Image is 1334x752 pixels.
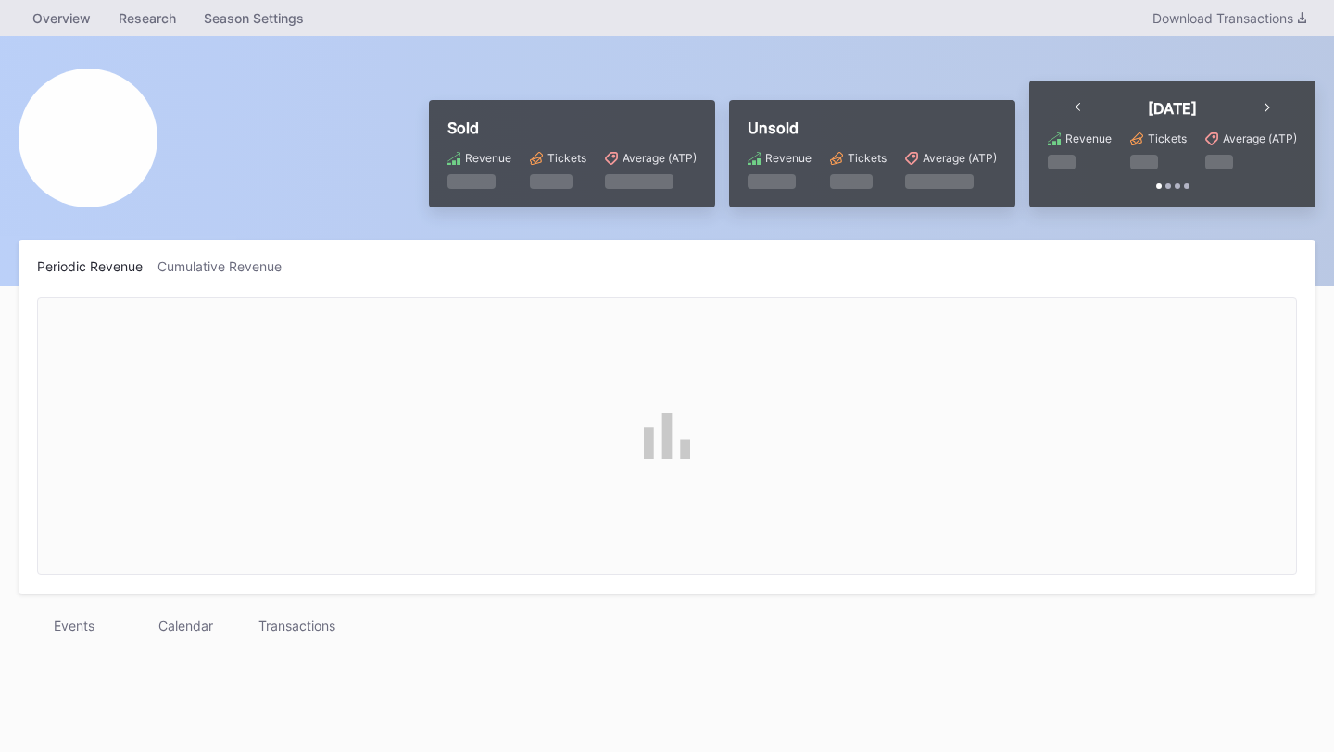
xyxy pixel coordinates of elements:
div: Average (ATP) [1223,132,1297,145]
div: Tickets [848,151,887,165]
a: Overview [19,5,105,31]
div: Average (ATP) [623,151,697,165]
button: Download Transactions [1143,6,1315,31]
div: Sold [447,119,697,137]
div: Revenue [1065,132,1112,145]
div: Periodic Revenue [37,258,157,274]
div: Cumulative Revenue [157,258,296,274]
div: Calendar [130,612,241,639]
div: Revenue [465,151,511,165]
div: Tickets [547,151,586,165]
div: [DATE] [1148,99,1197,118]
div: Revenue [765,151,812,165]
a: Research [105,5,190,31]
div: Unsold [748,119,997,137]
div: Events [19,612,130,639]
div: Download Transactions [1152,10,1306,26]
div: Average (ATP) [923,151,997,165]
div: Transactions [241,612,352,639]
a: Season Settings [190,5,318,31]
div: Tickets [1148,132,1187,145]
